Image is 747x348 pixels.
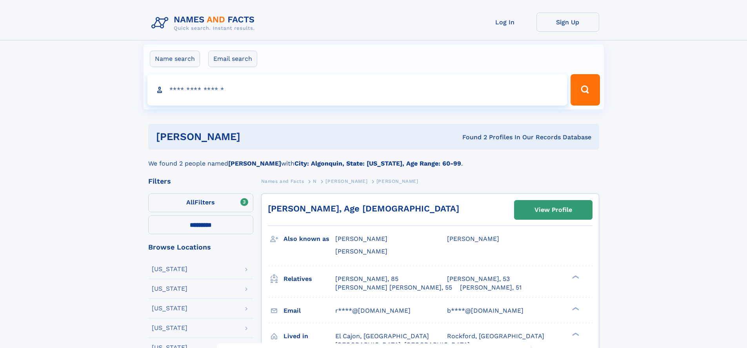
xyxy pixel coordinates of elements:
[335,275,398,283] a: [PERSON_NAME], 85
[208,51,257,67] label: Email search
[325,176,367,186] a: [PERSON_NAME]
[284,272,335,286] h3: Relatives
[150,51,200,67] label: Name search
[335,235,387,242] span: [PERSON_NAME]
[534,201,572,219] div: View Profile
[148,149,599,168] div: We found 2 people named with .
[447,332,544,340] span: Rockford, [GEOGRAPHIC_DATA]
[570,274,580,279] div: ❯
[313,179,317,184] span: N
[351,133,591,142] div: Found 2 Profiles In Our Records Database
[148,13,261,34] img: Logo Names and Facts
[536,13,599,32] a: Sign Up
[152,286,187,292] div: [US_STATE]
[325,179,367,184] span: [PERSON_NAME]
[571,74,600,106] button: Search Button
[148,178,253,185] div: Filters
[284,232,335,246] h3: Also known as
[570,332,580,337] div: ❯
[261,176,304,186] a: Names and Facts
[474,13,536,32] a: Log In
[186,199,194,206] span: All
[156,132,351,142] h1: [PERSON_NAME]
[335,283,452,292] a: [PERSON_NAME] [PERSON_NAME], 55
[152,266,187,272] div: [US_STATE]
[376,179,418,184] span: [PERSON_NAME]
[152,325,187,331] div: [US_STATE]
[447,275,510,283] a: [PERSON_NAME], 53
[335,248,387,255] span: [PERSON_NAME]
[570,306,580,311] div: ❯
[313,176,317,186] a: N
[294,160,461,167] b: City: Algonquin, State: [US_STATE], Age Range: 60-99
[147,74,567,106] input: search input
[284,330,335,343] h3: Lived in
[514,200,592,219] a: View Profile
[268,204,459,213] a: [PERSON_NAME], Age [DEMOGRAPHIC_DATA]
[335,332,429,340] span: El Cajon, [GEOGRAPHIC_DATA]
[148,244,253,251] div: Browse Locations
[447,235,499,242] span: [PERSON_NAME]
[228,160,281,167] b: [PERSON_NAME]
[284,304,335,317] h3: Email
[148,193,253,212] label: Filters
[460,283,522,292] a: [PERSON_NAME], 51
[152,305,187,312] div: [US_STATE]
